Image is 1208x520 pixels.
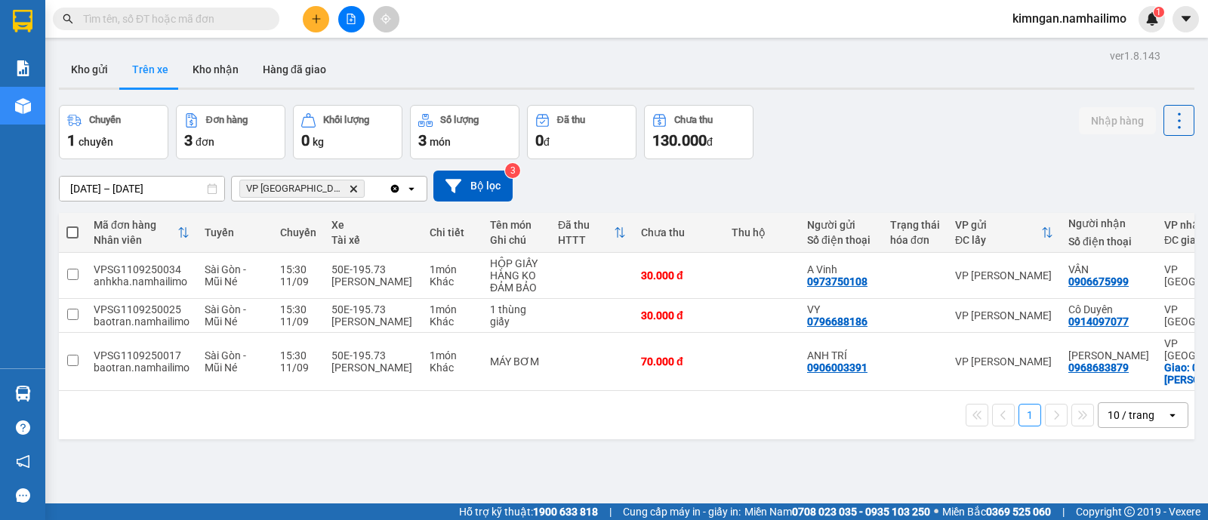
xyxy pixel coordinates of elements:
div: 10 / trang [1108,408,1154,423]
div: Tên món [490,219,543,231]
span: món [430,136,451,148]
div: 0968683879 [1068,362,1129,374]
button: Chuyến1chuyến [59,105,168,159]
div: HỘP GIẤY [490,257,543,269]
span: ⚪️ [934,509,938,515]
div: Thu hộ [732,226,792,238]
span: Miền Nam [744,503,930,520]
div: A Vinh [807,263,875,275]
div: 1 món [430,349,475,362]
div: 50E-195.73 [331,263,414,275]
img: warehouse-icon [15,386,31,402]
div: Số điện thoại [807,234,875,246]
div: ĐC lấy [955,234,1041,246]
span: notification [16,454,30,469]
input: Selected VP chợ Mũi Né. [368,181,369,196]
div: Đơn hàng [206,115,248,125]
div: [PERSON_NAME] [331,315,414,328]
button: Khối lượng0kg [293,105,402,159]
th: Toggle SortBy [550,213,633,253]
div: 0914097077 [1068,315,1129,328]
div: Đã thu [558,219,614,231]
div: VP [PERSON_NAME] [955,309,1053,322]
div: VPSG1109250025 [94,303,190,315]
button: caret-down [1173,6,1199,32]
div: Chưa thu [641,226,716,238]
div: 1 món [430,263,475,275]
div: 30.000 đ [641,269,716,282]
div: VP [PERSON_NAME] [955,269,1053,282]
div: VPSG1109250034 [94,263,190,275]
span: VP chợ Mũi Né, close by backspace [239,180,365,198]
button: 1 [1018,404,1041,426]
div: 11/09 [280,275,316,288]
div: ver 1.8.143 [1110,48,1160,64]
div: Nhân viên [94,234,177,246]
span: caret-down [1179,12,1193,26]
div: 1 món [430,303,475,315]
button: Trên xe [120,51,180,88]
th: Toggle SortBy [86,213,197,253]
div: VP gửi [955,219,1041,231]
input: Select a date range. [60,177,224,201]
span: kg [313,136,324,148]
div: Khối lượng [323,115,369,125]
span: chuyến [79,136,113,148]
button: aim [373,6,399,32]
svg: open [405,183,418,195]
div: 50E-195.73 [331,303,414,315]
svg: open [1166,409,1179,421]
button: Kho gửi [59,51,120,88]
sup: 1 [1154,7,1164,17]
div: Tuyến [205,226,265,238]
div: VY [807,303,875,315]
div: baotran.namhailimo [94,315,190,328]
button: plus [303,6,329,32]
span: file-add [346,14,356,24]
div: 15:30 [280,303,316,315]
div: Số lượng [440,115,479,125]
div: Trạng thái [890,219,940,231]
div: 1 thùng giấy [490,303,543,328]
span: 130.000 [652,131,707,149]
div: VÂN [1068,263,1149,275]
div: HTTT [558,234,614,246]
div: Chuyến [280,226,316,238]
img: warehouse-icon [15,98,31,114]
img: logo-vxr [13,10,32,32]
strong: 0708 023 035 - 0935 103 250 [792,506,930,518]
span: đơn [196,136,214,148]
input: Tìm tên, số ĐT hoặc mã đơn [83,11,261,27]
div: Khác [430,315,475,328]
span: aim [381,14,391,24]
button: Số lượng3món [410,105,519,159]
div: Mã đơn hàng [94,219,177,231]
button: Đã thu0đ [527,105,636,159]
span: copyright [1124,506,1135,517]
div: 50E-195.73 [331,349,414,362]
div: Khác [430,362,475,374]
span: plus [311,14,322,24]
span: VP chợ Mũi Né [246,183,343,195]
strong: 1900 633 818 [533,506,598,518]
div: VPSG1109250017 [94,349,190,362]
span: Miền Bắc [942,503,1051,520]
div: ANH HUỆ [1068,349,1149,362]
button: Bộ lọc [433,171,513,202]
div: Số điện thoại [1068,235,1149,248]
div: Người nhận [1068,217,1149,229]
button: Đơn hàng3đơn [176,105,285,159]
div: VP [PERSON_NAME] [955,355,1053,368]
div: [PERSON_NAME] [331,275,414,288]
span: message [16,488,30,503]
span: 0 [535,131,544,149]
div: Cô Duyên [1068,303,1149,315]
span: | [1062,503,1065,520]
div: hóa đơn [890,234,940,246]
div: HÀNG KO ĐẢM BẢO [490,269,543,294]
div: 0973750108 [807,275,867,288]
div: 0906003391 [807,362,867,374]
span: 1 [67,131,75,149]
div: 15:30 [280,263,316,275]
div: Người gửi [807,219,875,231]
